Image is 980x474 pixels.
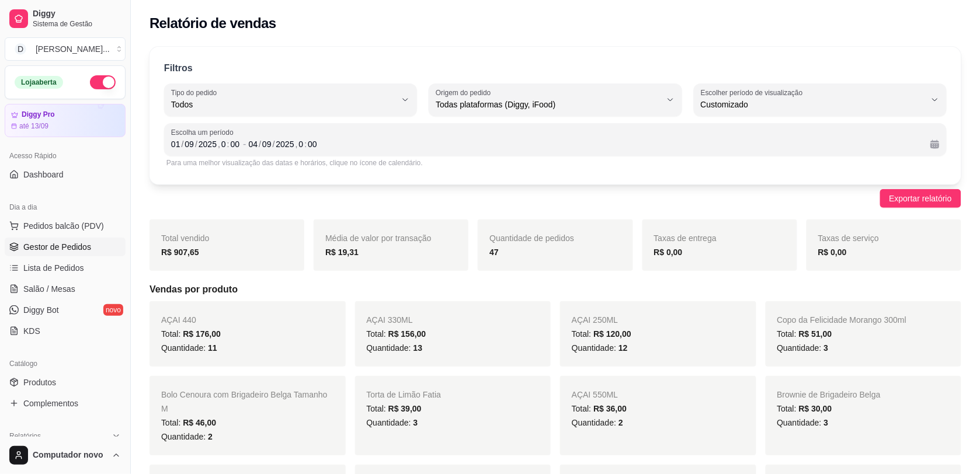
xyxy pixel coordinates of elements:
span: Diggy Bot [23,304,59,316]
span: Total: [777,329,832,339]
span: Média de valor por transação [325,233,431,243]
span: Quantidade de pedidos [489,233,574,243]
div: / [258,138,262,150]
a: Diggy Botnovo [5,301,126,319]
span: R$ 39,00 [388,404,422,413]
span: Diggy [33,9,121,19]
span: R$ 176,00 [183,329,221,339]
a: KDS [5,322,126,340]
span: - [243,137,246,151]
span: Taxas de entrega [654,233,717,243]
span: Computador novo [33,450,107,461]
div: minuto, Data inicial, [230,138,241,150]
h2: Relatório de vendas [150,14,276,33]
strong: R$ 907,65 [161,248,199,257]
span: R$ 30,00 [799,404,832,413]
button: Escolher período de visualizaçãoCustomizado [694,83,947,116]
span: Copo da Felicidade Morango 300ml [777,315,907,325]
h5: Vendas por produto [150,283,961,297]
div: ano, Data inicial, [197,138,218,150]
span: AÇAI 250ML [572,315,618,325]
a: Salão / Mesas [5,280,126,298]
span: 11 [208,343,217,353]
span: Todos [171,99,396,110]
a: Complementos [5,394,126,413]
div: : [303,138,308,150]
span: R$ 36,00 [593,404,627,413]
span: Brownie de Brigadeiro Belga [777,390,881,399]
div: ano, Data final, [275,138,296,150]
div: Para uma melhor visualização das datas e horários, clique no ícone de calendário. [166,158,944,168]
span: Produtos [23,377,56,388]
span: Sistema de Gestão [33,19,121,29]
a: Gestor de Pedidos [5,238,126,256]
span: Total: [777,404,832,413]
article: Diggy Pro [22,110,55,119]
p: Filtros [164,61,193,75]
span: Total: [161,418,216,427]
a: Lista de Pedidos [5,259,126,277]
span: Quantidade: [367,418,418,427]
span: Quantidade: [367,343,423,353]
button: Select a team [5,37,126,61]
span: Dashboard [23,169,64,180]
strong: R$ 0,00 [654,248,683,257]
span: KDS [23,325,40,337]
span: Bolo Cenoura com Brigadeiro Belga Tamanho M [161,390,328,413]
span: Quantidade: [161,432,213,441]
span: Pedidos balcão (PDV) [23,220,104,232]
div: / [194,138,199,150]
span: 12 [618,343,628,353]
span: R$ 51,00 [799,329,832,339]
div: Acesso Rápido [5,147,126,165]
div: , [294,138,299,150]
div: / [180,138,185,150]
div: dia, Data inicial, [170,138,182,150]
span: Escolha um período [171,128,940,137]
div: Dia a dia [5,198,126,217]
button: Calendário [926,135,944,154]
span: Taxas de serviço [818,233,879,243]
span: 2 [618,418,623,427]
button: Origem do pedidoTodas plataformas (Diggy, iFood) [429,83,682,116]
span: R$ 156,00 [388,329,426,339]
label: Origem do pedido [436,88,495,97]
strong: R$ 0,00 [818,248,847,257]
button: Tipo do pedidoTodos [164,83,417,116]
span: AÇAI 330ML [367,315,413,325]
button: Pedidos balcão (PDV) [5,217,126,235]
div: minuto, Data final, [307,138,318,150]
span: Complementos [23,398,78,409]
a: DiggySistema de Gestão [5,5,126,33]
span: 2 [208,432,213,441]
span: Total: [161,329,221,339]
div: : [226,138,231,150]
span: Todas plataformas (Diggy, iFood) [436,99,661,110]
label: Tipo do pedido [171,88,221,97]
span: 3 [824,418,829,427]
span: Torta de Limão Fatia [367,390,442,399]
button: Alterar Status [90,75,116,89]
span: Total: [572,329,631,339]
a: Dashboard [5,165,126,184]
span: 3 [824,343,829,353]
strong: 47 [489,248,499,257]
a: Diggy Proaté 13/09 [5,104,126,137]
span: AÇAI 550ML [572,390,618,399]
div: mês, Data final, [261,138,273,150]
div: [PERSON_NAME] ... [36,43,110,55]
span: 13 [413,343,423,353]
span: Quantidade: [572,343,628,353]
article: até 13/09 [19,121,48,131]
div: Data final [249,137,921,151]
div: dia, Data final, [248,138,259,150]
button: Exportar relatório [880,189,961,208]
span: Exportar relatório [889,192,952,205]
span: Total: [572,404,627,413]
span: Salão / Mesas [23,283,75,295]
span: Total: [367,404,422,413]
span: Total vendido [161,233,210,243]
span: AÇAI 440 [161,315,196,325]
div: , [217,138,221,150]
span: Quantidade: [777,418,829,427]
